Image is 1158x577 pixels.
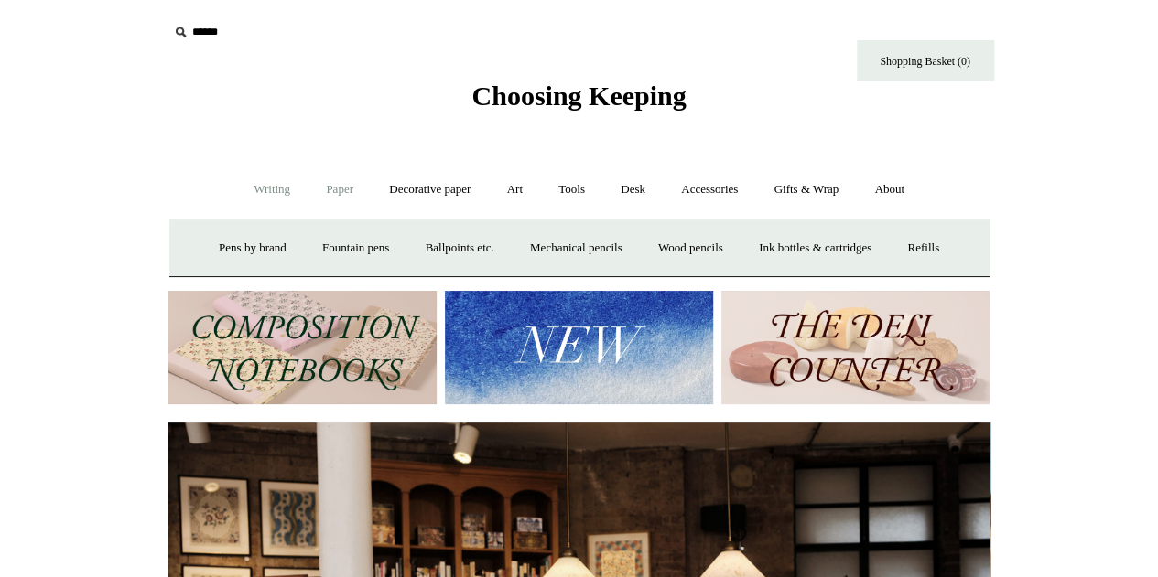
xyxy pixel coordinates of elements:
a: Gifts & Wrap [757,166,855,214]
a: Ink bottles & cartridges [742,224,888,272]
img: New.jpg__PID:f73bdf93-380a-4a35-bcfe-7823039498e1 [445,291,713,405]
img: The Deli Counter [721,291,990,405]
span: Choosing Keeping [471,80,686,111]
a: Choosing Keeping [471,95,686,108]
a: Accessories [665,166,754,214]
a: About [858,166,921,214]
a: Tools [542,166,601,214]
a: Decorative paper [373,166,487,214]
a: Pens by brand [202,224,303,272]
a: Ballpoints etc. [409,224,511,272]
a: Desk [604,166,662,214]
a: Fountain pens [306,224,406,272]
a: Writing [237,166,307,214]
a: Refills [891,224,956,272]
img: 202302 Composition ledgers.jpg__PID:69722ee6-fa44-49dd-a067-31375e5d54ec [168,291,437,405]
a: Paper [309,166,370,214]
a: Shopping Basket (0) [857,40,994,81]
a: Wood pencils [642,224,740,272]
a: Art [491,166,539,214]
a: Mechanical pencils [514,224,639,272]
